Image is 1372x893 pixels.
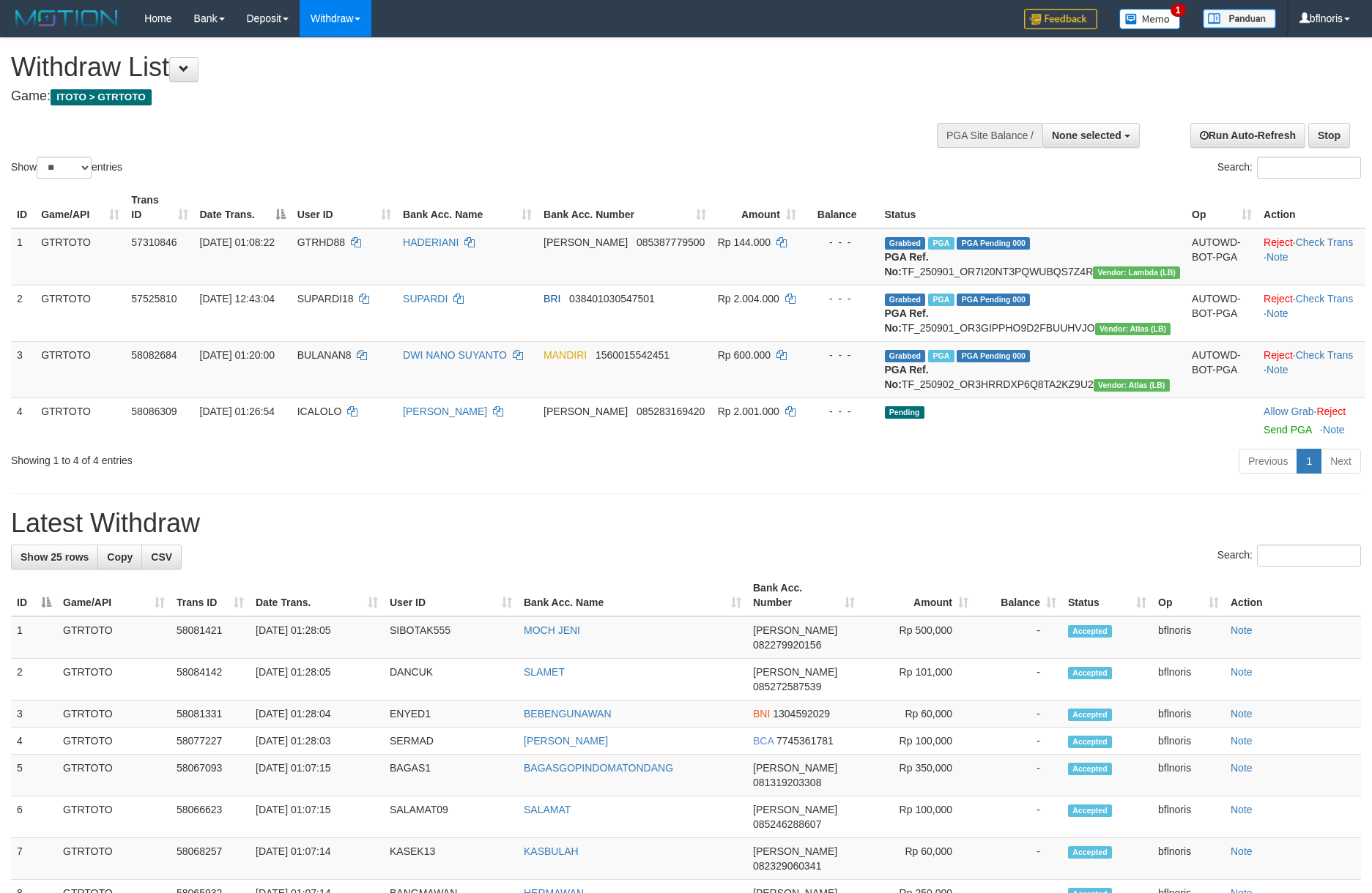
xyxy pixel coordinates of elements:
a: MOCH JENI [524,624,580,636]
td: 58077227 [171,728,250,755]
a: Stop [1308,123,1350,148]
th: User ID: activate to sort column ascending [292,187,397,228]
h4: Game: [11,89,900,104]
td: [DATE] 01:28:03 [250,728,384,755]
td: bflnoris [1152,728,1225,755]
span: Pending [885,406,924,419]
span: [PERSON_NAME] [544,406,628,417]
b: PGA Ref. No: [885,307,929,334]
img: MOTION_logo.png [11,7,122,29]
span: Vendor URL: https://dashboard.q2checkout.com/secure [1095,323,1171,335]
a: Reject [1264,349,1293,361]
td: 58068257 [171,838,250,880]
span: [PERSON_NAME] [753,804,837,815]
span: BULANAN8 [297,349,352,361]
span: · [1264,406,1316,417]
span: Copy 038401030547501 to clipboard [569,293,655,304]
span: Accepted [1068,804,1112,817]
span: Rp 144.000 [718,236,771,248]
th: Balance: activate to sort column ascending [974,575,1062,616]
th: Bank Acc. Number: activate to sort column ascending [747,575,861,616]
label: Search: [1217,157,1361,179]
th: Op: activate to sort column ascending [1186,187,1258,228]
span: None selected [1052,130,1121,141]
td: bflnoris [1152,796,1225,838]
span: [PERSON_NAME] [544,236,628,248]
span: CSV [151,551,172,563]
td: · · [1258,285,1365,341]
a: Note [1231,804,1253,815]
span: Rp 2.004.000 [718,293,779,304]
span: Copy 082279920156 to clipboard [753,639,821,651]
label: Show entries [11,157,122,179]
a: Note [1231,666,1253,678]
a: Send PGA [1264,424,1311,436]
span: Marked by bflnoris [928,237,954,250]
td: 1 [11,228,35,285]
a: Reject [1264,293,1293,304]
td: 3 [11,700,57,728]
td: Rp 350,000 [861,755,974,796]
td: Rp 100,000 [861,728,974,755]
td: 2 [11,659,57,700]
th: Game/API: activate to sort column ascending [35,187,125,228]
td: - [974,755,1062,796]
span: 58086309 [131,406,177,417]
span: Marked by bflnoris [928,350,954,362]
th: Amount: activate to sort column ascending [712,187,802,228]
th: Op: activate to sort column ascending [1152,575,1225,616]
td: - [974,659,1062,700]
th: Bank Acc. Name: activate to sort column ascending [518,575,747,616]
td: bflnoris [1152,755,1225,796]
span: Copy 081319203308 to clipboard [753,777,821,788]
input: Search: [1257,545,1361,567]
a: Check Trans [1296,293,1354,304]
td: TF_250901_OR7I20NT3PQWUBQS7Z4R [879,228,1187,285]
div: - - - [808,348,873,362]
td: SALAMAT09 [384,796,518,838]
td: AUTOWD-BOT-PGA [1186,228,1258,285]
a: HADERIANI [403,236,459,248]
span: GTRHD88 [297,236,345,248]
span: Vendor URL: https://dashboard.q2checkout.com/secure [1093,266,1180,279]
span: Copy 085387779500 to clipboard [637,236,705,248]
td: SIBOTAK555 [384,616,518,659]
span: Copy [107,551,133,563]
span: Copy 082329060341 to clipboard [753,860,821,872]
td: DANCUK [384,659,518,700]
span: [PERSON_NAME] [753,666,837,678]
td: BAGAS1 [384,755,518,796]
td: GTRTOTO [57,659,171,700]
td: [DATE] 01:07:14 [250,838,384,880]
a: SUPARDI [403,293,448,304]
td: GTRTOTO [35,397,125,443]
span: Rp 2.001.000 [718,406,779,417]
a: Check Trans [1296,349,1354,361]
span: Copy 085246288607 to clipboard [753,818,821,830]
span: BNI [753,708,770,720]
a: Note [1231,708,1253,720]
div: - - - [808,235,873,250]
td: Rp 500,000 [861,616,974,659]
div: Showing 1 to 4 of 4 entries [11,447,560,468]
span: Marked by bfljody [928,294,954,306]
td: 2 [11,285,35,341]
td: bflnoris [1152,838,1225,880]
a: Note [1267,251,1288,263]
td: [DATE] 01:07:15 [250,796,384,838]
button: None selected [1042,123,1140,148]
th: Balance [802,187,879,228]
td: [DATE] 01:28:05 [250,616,384,659]
a: [PERSON_NAME] [403,406,487,417]
td: GTRTOTO [35,341,125,397]
td: AUTOWD-BOT-PGA [1186,341,1258,397]
td: - [974,838,1062,880]
th: Action [1258,187,1365,228]
span: 57525810 [131,293,177,304]
td: Rp 100,000 [861,796,974,838]
input: Search: [1257,157,1361,179]
td: 1 [11,616,57,659]
b: PGA Ref. No: [885,251,929,277]
th: User ID: activate to sort column ascending [384,575,518,616]
span: Accepted [1068,625,1112,638]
